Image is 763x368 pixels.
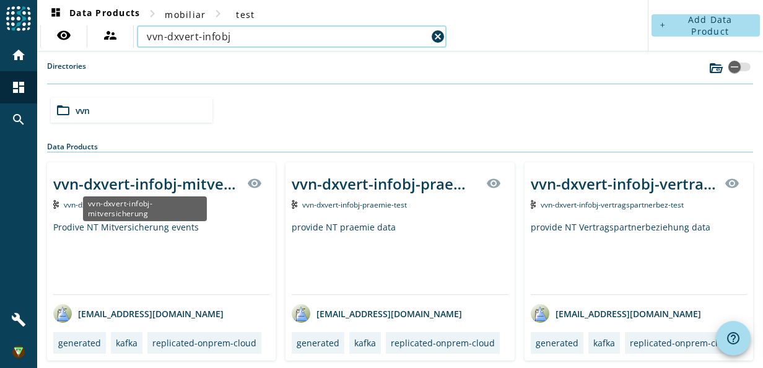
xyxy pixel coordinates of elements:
[391,337,495,349] div: replicated-onprem-cloud
[292,200,297,209] img: Kafka Topic: vvn-dxvert-infobj-praemie-test
[145,6,160,21] mat-icon: chevron_right
[292,173,478,194] div: vvn-dxvert-infobj-praemie
[11,312,26,327] mat-icon: build
[58,337,101,349] div: generated
[486,176,501,191] mat-icon: visibility
[652,14,760,37] button: Add Data Product
[297,337,339,349] div: generated
[725,176,739,191] mat-icon: visibility
[429,28,447,45] button: Clear
[531,304,549,323] img: avatar
[56,103,71,118] mat-icon: folder_open
[53,221,269,294] div: Prodive NT Mitversicherung events
[430,29,445,44] mat-icon: cancel
[531,173,717,194] div: vvn-dxvert-infobj-vertragspartnerbez
[53,304,224,323] div: [EMAIL_ADDRESS][DOMAIN_NAME]
[103,28,118,43] mat-icon: supervisor_account
[593,337,615,349] div: kafka
[302,199,407,210] span: Kafka Topic: vvn-dxvert-infobj-praemie-test
[11,112,26,127] mat-icon: search
[11,80,26,95] mat-icon: dashboard
[165,9,206,20] span: mobiliar
[541,199,684,210] span: Kafka Topic: vvn-dxvert-infobj-vertragspartnerbez-test
[53,304,72,323] img: avatar
[47,61,86,84] label: Directories
[56,28,71,43] mat-icon: visibility
[688,14,733,37] span: Add Data Product
[147,29,427,44] input: Search (% or * for wildcards)
[11,48,26,63] mat-icon: home
[292,221,508,294] div: provide NT praemie data
[53,200,59,209] img: Kafka Topic: vvn-dxvert-infobj-mitversicherung-test
[47,141,753,152] div: Data Products
[354,337,376,349] div: kafka
[53,173,240,194] div: vvn-dxvert-infobj-mitversicherung
[83,196,207,221] div: vvn-dxvert-infobj-mitversicherung
[64,199,196,210] span: Kafka Topic: vvn-dxvert-infobj-mitversicherung-test
[659,22,665,28] mat-icon: add
[160,3,211,25] button: mobiliar
[531,221,747,294] div: provide NT Vertragspartnerbeziehung data
[531,304,701,323] div: [EMAIL_ADDRESS][DOMAIN_NAME]
[726,331,741,346] mat-icon: help_outline
[12,346,25,358] img: 11564d625e1ef81f76cd95267eaef640
[236,9,255,20] span: test
[531,200,536,209] img: Kafka Topic: vvn-dxvert-infobj-vertragspartnerbez-test
[76,105,90,116] span: vvn
[48,7,140,22] span: Data Products
[630,337,734,349] div: replicated-onprem-cloud
[6,6,31,31] img: spoud-logo.svg
[225,3,265,25] button: test
[152,337,256,349] div: replicated-onprem-cloud
[247,176,262,191] mat-icon: visibility
[292,304,310,323] img: avatar
[536,337,578,349] div: generated
[48,7,63,22] mat-icon: dashboard
[43,3,145,25] button: Data Products
[116,337,137,349] div: kafka
[211,6,225,21] mat-icon: chevron_right
[292,304,462,323] div: [EMAIL_ADDRESS][DOMAIN_NAME]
